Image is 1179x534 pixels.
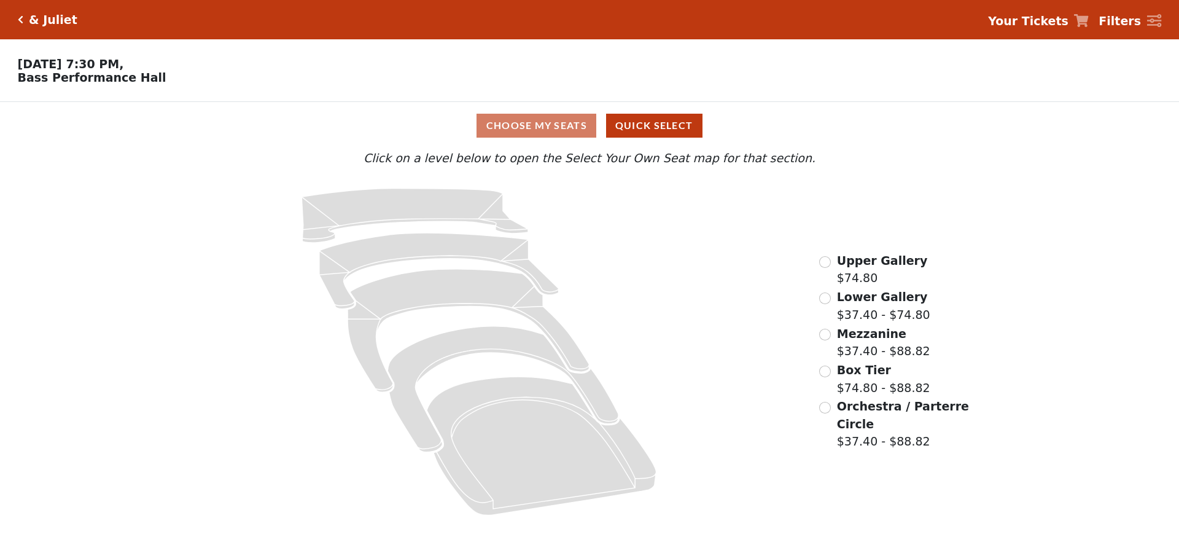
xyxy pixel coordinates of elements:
[837,254,928,267] span: Upper Gallery
[156,149,1023,167] p: Click on a level below to open the Select Your Own Seat map for that section.
[427,377,656,515] path: Orchestra / Parterre Circle - Seats Available: 22
[837,398,971,450] label: $37.40 - $88.82
[988,12,1089,30] a: Your Tickets
[29,13,77,27] h5: & Juliet
[302,189,528,243] path: Upper Gallery - Seats Available: 306
[837,325,930,360] label: $37.40 - $88.82
[1099,14,1141,28] strong: Filters
[837,361,930,396] label: $74.80 - $88.82
[319,233,559,309] path: Lower Gallery - Seats Available: 84
[837,290,928,304] span: Lower Gallery
[18,15,23,24] a: Click here to go back to filters
[837,252,928,287] label: $74.80
[988,14,1068,28] strong: Your Tickets
[837,327,906,340] span: Mezzanine
[1099,12,1161,30] a: Filters
[606,114,702,138] button: Quick Select
[837,288,930,323] label: $37.40 - $74.80
[837,363,891,377] span: Box Tier
[837,399,969,431] span: Orchestra / Parterre Circle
